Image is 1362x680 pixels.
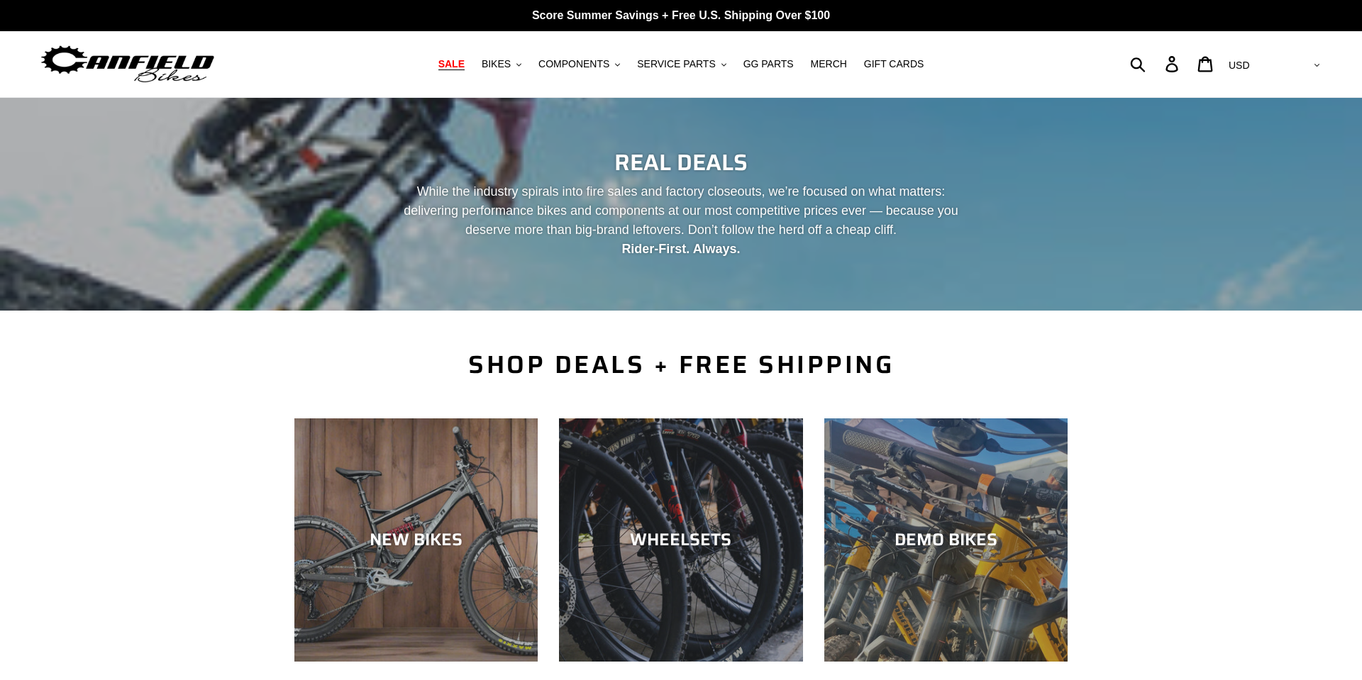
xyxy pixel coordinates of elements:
a: GG PARTS [736,55,801,74]
button: BIKES [475,55,528,74]
span: SALE [438,58,465,70]
a: NEW BIKES [294,418,538,662]
button: COMPONENTS [531,55,627,74]
a: WHEELSETS [559,418,802,662]
span: MERCH [811,58,847,70]
span: SERVICE PARTS [637,58,715,70]
input: Search [1138,48,1174,79]
span: GIFT CARDS [864,58,924,70]
p: While the industry spirals into fire sales and factory closeouts, we’re focused on what matters: ... [391,182,971,259]
span: BIKES [482,58,511,70]
button: SERVICE PARTS [630,55,733,74]
a: SALE [431,55,472,74]
div: NEW BIKES [294,530,538,550]
a: MERCH [804,55,854,74]
img: Canfield Bikes [39,42,216,87]
h2: SHOP DEALS + FREE SHIPPING [294,350,1068,379]
a: GIFT CARDS [857,55,931,74]
div: WHEELSETS [559,530,802,550]
a: DEMO BIKES [824,418,1068,662]
h2: REAL DEALS [294,149,1068,176]
strong: Rider-First. Always. [621,242,740,256]
div: DEMO BIKES [824,530,1068,550]
span: COMPONENTS [538,58,609,70]
span: GG PARTS [743,58,794,70]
